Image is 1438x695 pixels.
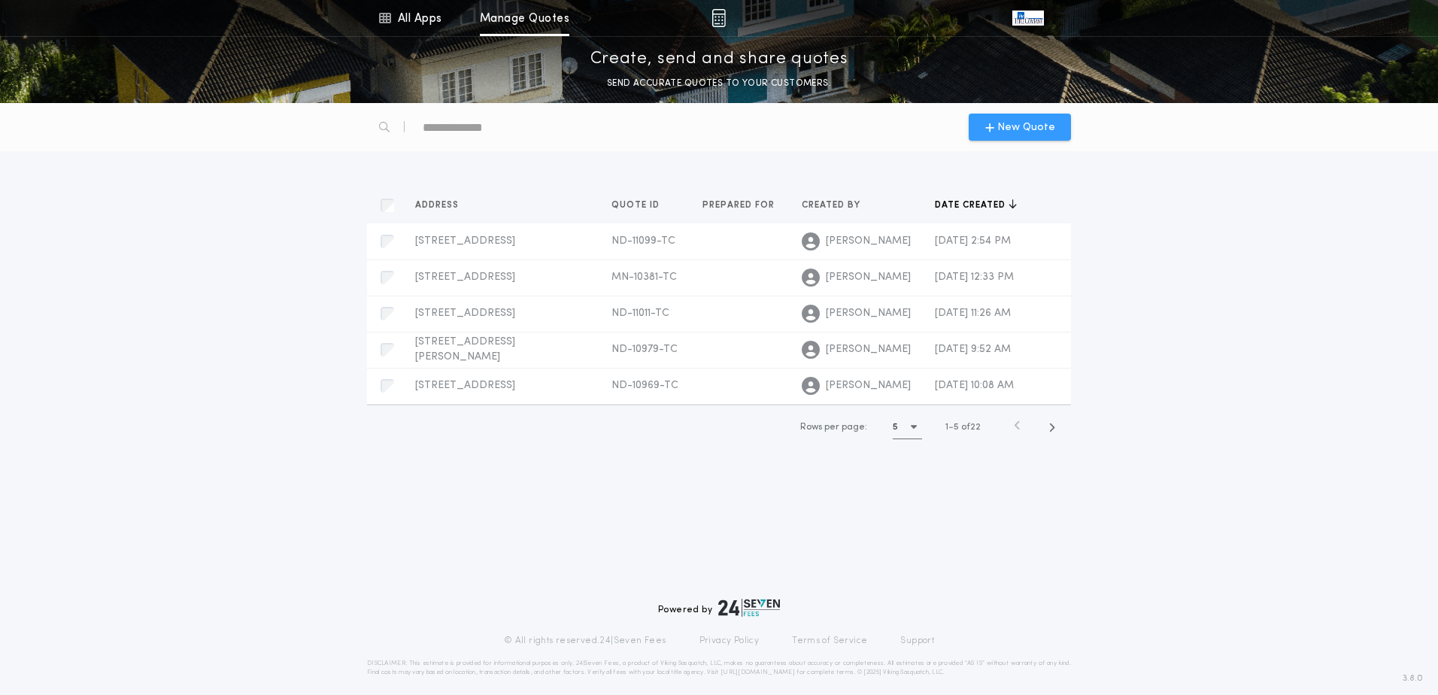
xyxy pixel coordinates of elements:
p: © All rights reserved. 24|Seven Fees [504,635,666,647]
p: Create, send and share quotes [590,47,848,71]
p: SEND ACCURATE QUOTES TO YOUR CUSTOMERS. [607,76,831,91]
span: Prepared for [702,199,778,211]
span: Created by [802,199,863,211]
span: ND-11099-TC [611,235,675,247]
button: Quote ID [611,198,671,213]
button: Address [415,198,470,213]
span: [PERSON_NAME] [826,378,911,393]
span: [STREET_ADDRESS] [415,235,515,247]
button: 5 [893,415,922,439]
span: [DATE] 9:52 AM [935,344,1011,355]
span: [DATE] 2:54 PM [935,235,1011,247]
span: 5 [954,423,959,432]
span: ND-10969-TC [611,380,678,391]
span: [STREET_ADDRESS] [415,272,515,283]
span: Quote ID [611,199,663,211]
span: [STREET_ADDRESS] [415,380,515,391]
span: Date created [935,199,1009,211]
span: [STREET_ADDRESS] [415,308,515,319]
span: ND-10979-TC [611,344,678,355]
span: 1 [945,423,948,432]
span: [STREET_ADDRESS][PERSON_NAME] [415,336,515,363]
a: Terms of Service [792,635,867,647]
span: [PERSON_NAME] [826,306,911,321]
div: Powered by [658,599,780,617]
img: vs-icon [1012,11,1044,26]
a: Privacy Policy [699,635,760,647]
button: Created by [802,198,872,213]
span: New Quote [997,120,1055,135]
a: Support [900,635,934,647]
span: 3.8.0 [1403,672,1423,685]
span: of 22 [961,420,981,434]
span: Address [415,199,462,211]
button: New Quote [969,114,1071,141]
span: Rows per page: [800,423,867,432]
button: Date created [935,198,1017,213]
img: logo [718,599,780,617]
span: [PERSON_NAME] [826,234,911,249]
h1: 5 [893,420,898,435]
a: [URL][DOMAIN_NAME] [721,669,795,675]
span: [DATE] 12:33 PM [935,272,1014,283]
span: [DATE] 11:26 AM [935,308,1011,319]
span: [DATE] 10:08 AM [935,380,1014,391]
span: [PERSON_NAME] [826,342,911,357]
img: img [711,9,726,27]
span: MN-10381-TC [611,272,677,283]
span: ND-11011-TC [611,308,669,319]
p: DISCLAIMER: This estimate is provided for informational purposes only. 24|Seven Fees, a product o... [367,659,1071,677]
span: [PERSON_NAME] [826,270,911,285]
